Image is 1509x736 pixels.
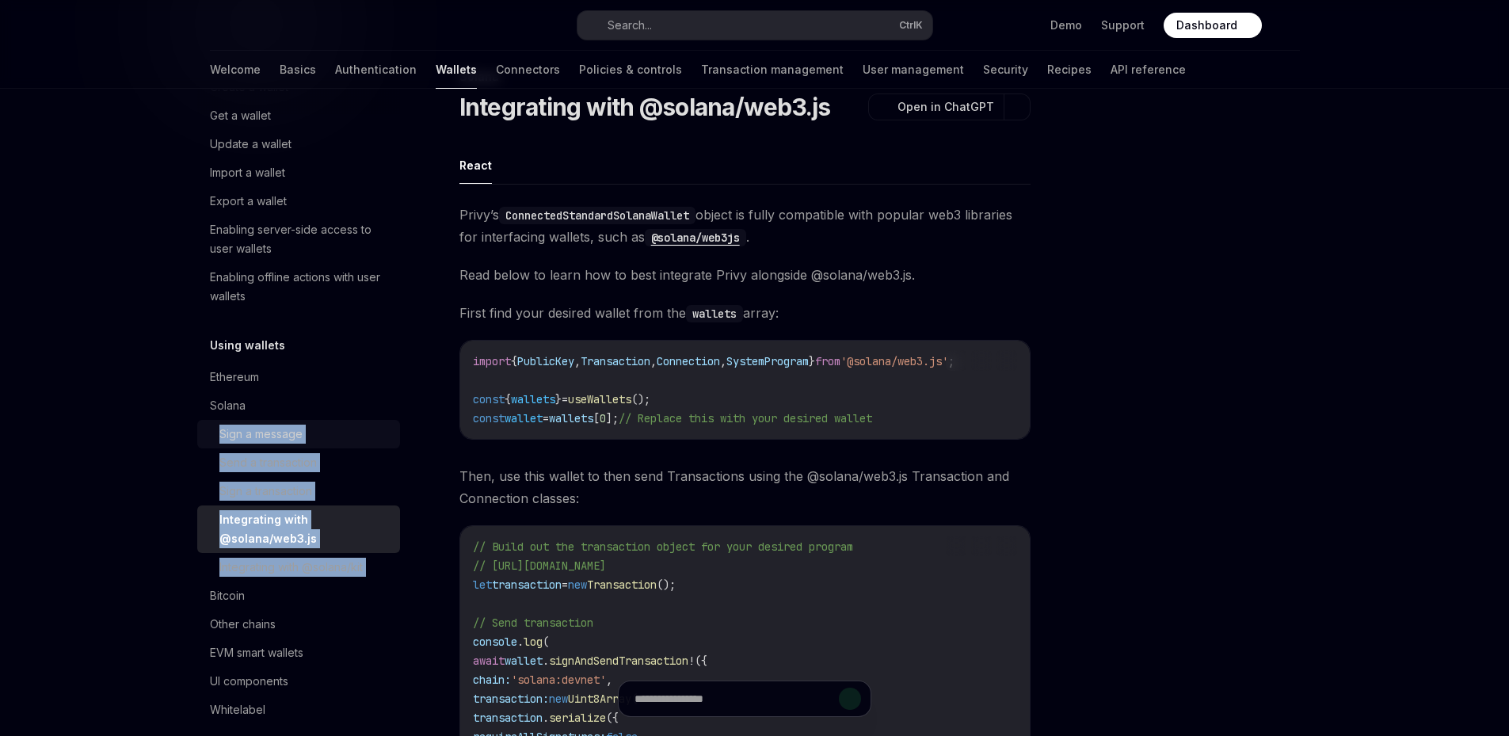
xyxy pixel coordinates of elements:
button: Report incorrect code [946,350,966,371]
span: new [568,578,587,592]
code: @solana/web3js [645,229,746,246]
span: ( [543,635,549,649]
span: Transaction [581,354,650,368]
div: Ethereum [210,368,259,387]
a: Update a wallet [197,130,400,158]
span: wallets [549,411,593,425]
a: Wallets [436,51,477,89]
span: wallet [505,654,543,668]
a: Integrating with @solana/web3.js [197,505,400,553]
h1: Integrating with @solana/web3.js [459,93,831,121]
span: signAndSendTransaction [549,654,688,668]
span: Dashboard [1176,17,1237,33]
div: Solana [210,396,246,415]
button: Copy the contents from the code block [971,536,992,556]
span: , [606,673,612,687]
a: Integrating with @solana/kit [197,553,400,582]
a: Recipes [1047,51,1092,89]
code: wallets [686,305,743,322]
button: Send message [839,688,861,710]
span: { [505,392,511,406]
span: console [473,635,517,649]
span: . [543,654,549,668]
a: Security [983,51,1028,89]
a: Demo [1050,17,1082,33]
div: Whitelabel [210,700,265,719]
span: const [473,392,505,406]
div: Enabling offline actions with user wallets [210,268,391,306]
div: Send a transaction [219,453,317,472]
img: dark logo [210,14,308,36]
div: Sign a transaction [219,482,312,501]
a: Connectors [496,51,560,89]
button: Ask AI [996,536,1017,556]
div: Bitcoin [210,586,245,605]
div: EVM smart wallets [210,643,303,662]
span: First find your desired wallet from the array: [459,302,1031,324]
span: // Replace this with your desired wallet [619,411,872,425]
div: Search... [608,16,652,35]
div: Other chains [210,615,276,634]
a: UI components [197,667,400,696]
a: Welcome [210,51,261,89]
span: // [URL][DOMAIN_NAME] [473,559,606,573]
span: , [720,354,726,368]
span: wallet [505,411,543,425]
div: Export a wallet [210,192,287,211]
a: Sign a transaction [197,477,400,505]
a: Dashboard [1164,13,1262,38]
span: Privy’s object is fully compatible with popular web3 libraries for interfacing wallets, such as . [459,204,1031,248]
h5: Using wallets [210,336,285,355]
a: Send a transaction [197,448,400,477]
a: Enabling offline actions with user wallets [197,263,400,311]
div: UI components [210,672,288,691]
span: 0 [600,411,606,425]
a: Enabling server-side access to user wallets [197,215,400,263]
span: log [524,635,543,649]
span: , [650,354,657,368]
span: (); [657,578,676,592]
span: Ctrl K [899,19,923,32]
span: [ [593,411,600,425]
span: } [809,354,815,368]
a: Transaction management [701,51,844,89]
span: from [815,354,840,368]
div: Get a wallet [210,106,271,125]
a: Authentication [335,51,417,89]
span: ({ [695,654,707,668]
a: Other chains [197,610,400,639]
div: Integrating with @solana/web3.js [219,510,391,548]
span: ! [688,654,695,668]
button: Ask AI [996,350,1017,371]
span: SystemProgram [726,354,809,368]
a: Support [1101,17,1145,33]
button: Open in ChatGPT [868,93,1004,120]
span: const [473,411,505,425]
div: Sign a message [219,425,303,444]
span: useWallets [568,392,631,406]
div: Import a wallet [210,163,285,182]
span: = [543,411,549,425]
a: Export a wallet [197,187,400,215]
span: import [473,354,511,368]
span: Open in ChatGPT [897,99,994,115]
a: Basics [280,51,316,89]
span: await [473,654,505,668]
a: Whitelabel [197,696,400,724]
div: Enabling server-side access to user wallets [210,220,391,258]
a: Policies & controls [579,51,682,89]
span: wallets [511,392,555,406]
span: = [562,578,568,592]
a: API reference [1111,51,1186,89]
span: } [555,392,562,406]
span: . [517,635,524,649]
button: Search...CtrlK [577,11,932,40]
span: Then, use this wallet to then send Transactions using the @solana/web3.js Transaction and Connect... [459,465,1031,509]
span: '@solana/web3.js' [840,354,948,368]
span: Connection [657,354,720,368]
span: PublicKey [517,354,574,368]
span: , [574,354,581,368]
button: React [459,147,492,184]
span: = [562,392,568,406]
span: Transaction [587,578,657,592]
